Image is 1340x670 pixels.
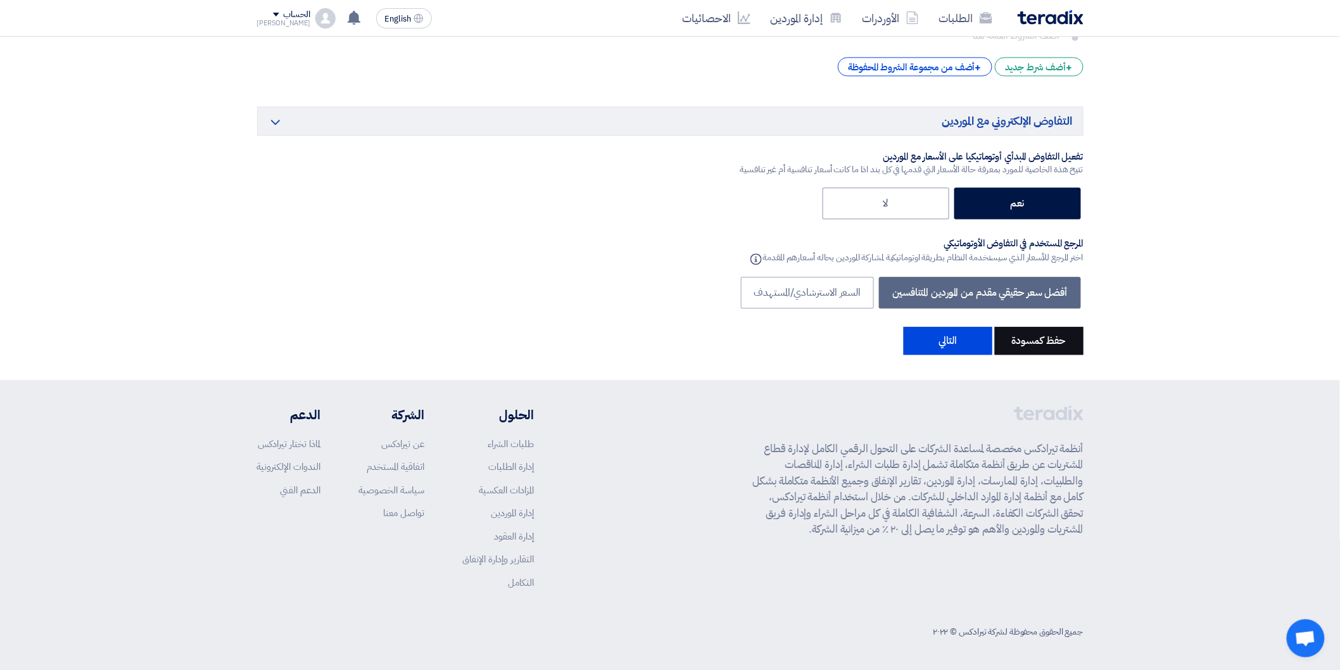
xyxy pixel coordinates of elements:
[488,460,534,474] a: إدارة الطلبات
[823,187,949,219] label: لا
[494,529,534,543] a: إدارة العقود
[838,57,992,76] div: أضف من مجموعة الشروط المحفوظة
[995,327,1084,355] button: حفظ كمسودة
[954,187,1081,219] label: نعم
[257,460,321,474] a: الندوات الإلكترونية
[315,8,336,28] img: profile_test.png
[383,506,424,520] a: تواصل معنا
[748,237,1084,250] div: المرجع المستخدم في التفاوض الأوتوماتيكي
[933,625,1083,638] div: جميع الحقوق محفوظة لشركة تيرادكس © ٢٠٢٢
[904,327,992,355] button: التالي
[1066,60,1073,75] span: +
[1287,619,1325,657] a: Open chat
[258,437,321,451] a: لماذا تختار تيرادكس
[381,437,424,451] a: عن تيرادكس
[740,163,1084,176] div: تتيح هذة الخاصية للمورد بمعرفة حالة الأسعار التي قدمها في كل بند اذا ما كانت أسعار تنافسية أم غير...
[376,8,432,28] button: English
[975,60,982,75] span: +
[1018,10,1084,25] img: Teradix logo
[491,506,534,520] a: إدارة الموردين
[852,3,929,33] a: الأوردرات
[488,437,534,451] a: طلبات الشراء
[358,483,424,497] a: سياسة الخصوصية
[508,576,534,590] a: التكامل
[462,405,534,424] li: الحلول
[462,552,534,566] a: التقارير وإدارة الإنفاق
[673,3,761,33] a: الاحصائيات
[257,106,1084,135] h5: التفاوض الإلكتروني مع الموردين
[929,3,1002,33] a: الطلبات
[741,277,875,308] label: السعر الاسترشادي/المستهدف
[358,405,424,424] li: الشركة
[257,20,311,27] div: [PERSON_NAME]
[367,460,424,474] a: اتفاقية المستخدم
[257,405,321,424] li: الدعم
[283,9,310,20] div: الحساب
[748,250,1084,265] div: اختر المرجع للأسعار الذي سيستخدمة النظام بطريقة اوتوماتيكية لمشاركة الموردين بحاله أسعارهم المقدمة
[995,57,1084,76] div: أضف شرط جديد
[384,15,411,23] span: English
[740,151,1084,163] div: تفعيل التفاوض المبدأي أوتوماتيكيا على الأسعار مع الموردين
[281,483,321,497] a: الدعم الفني
[753,441,1084,538] p: أنظمة تيرادكس مخصصة لمساعدة الشركات على التحول الرقمي الكامل لإدارة قطاع المشتريات عن طريق أنظمة ...
[479,483,534,497] a: المزادات العكسية
[879,277,1080,308] label: أفضل سعر حقيقي مقدم من الموردين المتنافسين
[761,3,852,33] a: إدارة الموردين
